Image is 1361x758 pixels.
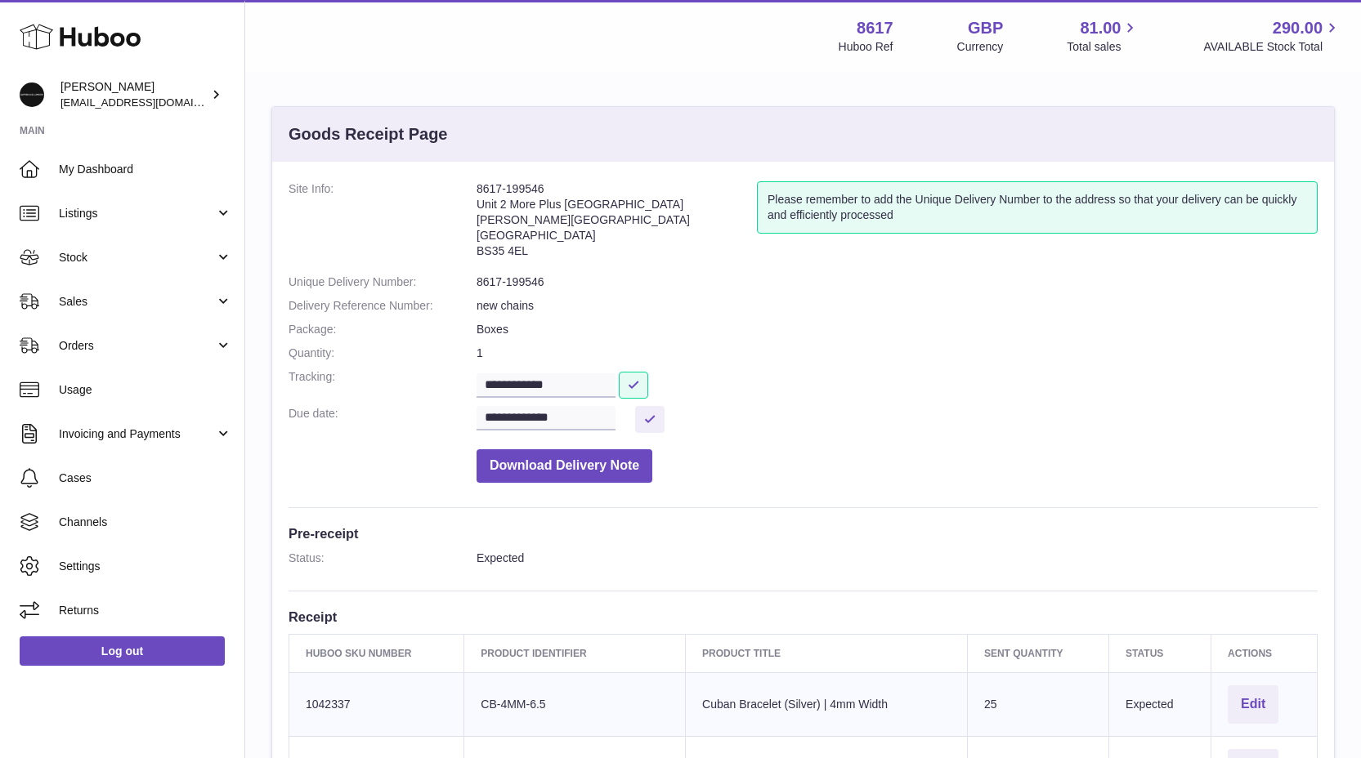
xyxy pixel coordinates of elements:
h3: Receipt [289,608,1318,626]
span: Channels [59,515,232,530]
dd: Expected [477,551,1318,566]
dt: Due date: [289,406,477,433]
span: 290.00 [1273,17,1323,39]
th: Status [1109,634,1211,672]
span: Usage [59,382,232,398]
th: Actions [1211,634,1318,672]
span: Returns [59,603,232,618]
h3: Pre-receipt [289,524,1318,542]
div: Currency [957,39,1004,55]
dt: Status: [289,551,477,566]
span: Stock [59,250,215,265]
h3: Goods Receipt Page [289,123,448,145]
th: Huboo SKU Number [289,634,464,672]
span: Invoicing and Payments [59,426,215,442]
dd: Boxes [477,322,1318,337]
strong: 8617 [857,17,893,39]
span: Cases [59,470,232,486]
td: Expected [1109,672,1211,736]
dt: Delivery Reference Number: [289,298,477,314]
dd: new chains [477,298,1318,314]
a: 290.00 AVAILABLE Stock Total [1203,17,1341,55]
td: Cuban Bracelet (Silver) | 4mm Width [686,672,968,736]
a: Log out [20,636,225,666]
dt: Site Info: [289,181,477,266]
span: My Dashboard [59,162,232,177]
dt: Unique Delivery Number: [289,274,477,290]
button: Edit [1228,685,1278,724]
dd: 8617-199546 [477,274,1318,290]
span: Total sales [1067,39,1139,55]
th: Product title [686,634,968,672]
span: 81.00 [1080,17,1121,39]
span: Settings [59,559,232,574]
a: 81.00 Total sales [1067,17,1139,55]
th: Sent Quantity [967,634,1108,672]
span: Orders [59,338,215,354]
dt: Package: [289,322,477,337]
td: 25 [967,672,1108,736]
td: CB-4MM-6.5 [464,672,686,736]
td: 1042337 [289,672,464,736]
span: Sales [59,294,215,310]
div: Please remember to add the Unique Delivery Number to the address so that your delivery can be qui... [757,181,1318,234]
address: 8617-199546 Unit 2 More Plus [GEOGRAPHIC_DATA] [PERSON_NAME][GEOGRAPHIC_DATA] [GEOGRAPHIC_DATA] B... [477,181,757,266]
div: [PERSON_NAME] [60,79,208,110]
div: Huboo Ref [839,39,893,55]
dt: Quantity: [289,346,477,361]
strong: GBP [968,17,1003,39]
button: Download Delivery Note [477,449,652,483]
span: AVAILABLE Stock Total [1203,39,1341,55]
dd: 1 [477,346,1318,361]
span: [EMAIL_ADDRESS][DOMAIN_NAME] [60,96,240,109]
dt: Tracking: [289,369,477,398]
th: Product Identifier [464,634,686,672]
img: hello@alfredco.com [20,82,44,107]
span: Listings [59,206,215,221]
